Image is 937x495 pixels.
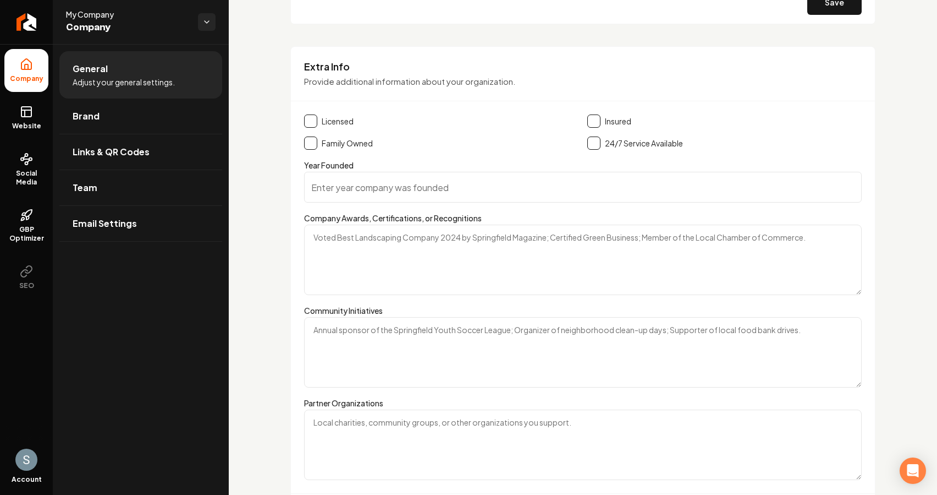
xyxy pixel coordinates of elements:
[304,398,383,408] label: Partner Organizations
[73,181,97,194] span: Team
[304,306,383,316] label: Community Initiatives
[4,225,48,243] span: GBP Optimizer
[59,134,222,170] a: Links & QR Codes
[73,145,150,159] span: Links & QR Codes
[66,9,189,20] span: My Company
[4,200,48,252] a: GBP Optimizer
[73,62,108,75] span: General
[15,281,38,290] span: SEO
[73,77,175,88] span: Adjust your general settings.
[900,458,926,484] div: Open Intercom Messenger
[5,74,48,83] span: Company
[15,449,37,471] img: Saygun Erkaraman
[73,217,137,230] span: Email Settings
[12,475,42,484] span: Account
[15,449,37,471] button: Open user button
[322,116,354,127] label: Licensed
[59,170,222,205] a: Team
[605,138,683,149] label: 24/7 Service Available
[322,138,373,149] label: Family Owned
[73,110,100,123] span: Brand
[304,213,482,223] label: Company Awards, Certifications, or Recognitions
[59,206,222,241] a: Email Settings
[4,96,48,139] a: Website
[304,60,862,73] h3: Extra Info
[4,144,48,195] a: Social Media
[16,13,37,31] img: Rebolt Logo
[66,20,189,35] span: Company
[59,99,222,134] a: Brand
[8,122,46,130] span: Website
[4,256,48,299] button: SEO
[4,169,48,187] span: Social Media
[304,160,354,170] label: Year Founded
[304,172,862,203] input: Enter year company was founded
[605,116,631,127] label: Insured
[304,75,862,88] p: Provide additional information about your organization.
